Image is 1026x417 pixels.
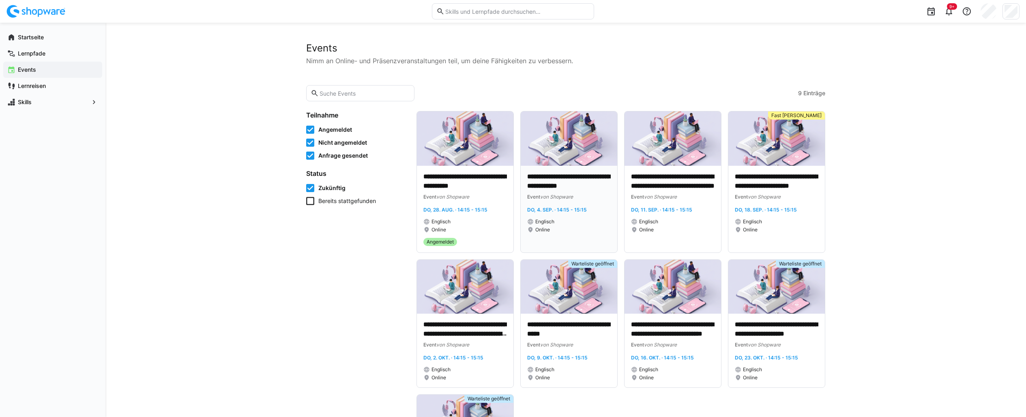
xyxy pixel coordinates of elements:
[735,207,797,213] span: Do, 18. Sep. · 14:15 - 15:15
[644,194,677,200] span: von Shopware
[527,342,540,348] span: Event
[535,366,554,373] span: Englisch
[423,342,436,348] span: Event
[743,374,758,381] span: Online
[318,126,352,134] span: Angemeldet
[417,111,513,166] img: image
[748,342,781,348] span: von Shopware
[535,374,550,381] span: Online
[639,227,654,233] span: Online
[444,8,590,15] input: Skills und Lernpfade durchsuchen…
[319,90,410,97] input: Suche Events
[431,227,446,233] span: Online
[743,366,762,373] span: Englisch
[306,42,825,54] h2: Events
[527,194,540,200] span: Event
[521,111,617,166] img: image
[318,152,368,160] span: Anfrage gesendet
[639,374,654,381] span: Online
[318,184,346,192] span: Zukünftig
[527,355,588,361] span: Do, 9. Okt. · 14:15 - 15:15
[423,207,487,213] span: Do, 28. Aug. · 14:15 - 15:15
[631,355,694,361] span: Do, 16. Okt. · 14:15 - 15:15
[306,111,407,119] h4: Teilnahme
[743,227,758,233] span: Online
[318,139,367,147] span: Nicht angemeldet
[427,239,454,245] span: Angemeldet
[728,111,825,166] img: image
[639,366,658,373] span: Englisch
[423,194,436,200] span: Event
[431,366,451,373] span: Englisch
[644,342,677,348] span: von Shopware
[306,56,825,66] p: Nimm an Online- und Präsenzveranstaltungen teil, um deine Fähigkeiten zu verbessern.
[735,342,748,348] span: Event
[436,194,469,200] span: von Shopware
[306,169,407,177] h4: Status
[540,194,573,200] span: von Shopware
[527,207,587,213] span: Do, 4. Sep. · 14:15 - 15:15
[431,374,446,381] span: Online
[798,89,802,97] span: 9
[735,194,748,200] span: Event
[639,218,658,225] span: Englisch
[625,260,721,314] img: image
[803,89,825,97] span: Einträge
[436,342,469,348] span: von Shopware
[540,342,573,348] span: von Shopware
[521,260,617,314] img: image
[728,260,825,314] img: image
[631,342,644,348] span: Event
[318,197,376,205] span: Bereits stattgefunden
[771,112,822,119] span: Fast [PERSON_NAME]
[748,194,781,200] span: von Shopware
[468,396,510,402] span: Warteliste geöffnet
[535,227,550,233] span: Online
[735,355,798,361] span: Do, 23. Okt. · 14:15 - 15:15
[417,260,513,314] img: image
[423,355,483,361] span: Do, 2. Okt. · 14:15 - 15:15
[949,4,955,9] span: 9+
[535,218,554,225] span: Englisch
[631,207,692,213] span: Do, 11. Sep. · 14:15 - 15:15
[625,111,721,166] img: image
[743,218,762,225] span: Englisch
[431,218,451,225] span: Englisch
[631,194,644,200] span: Event
[571,261,614,267] span: Warteliste geöffnet
[779,261,822,267] span: Warteliste geöffnet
